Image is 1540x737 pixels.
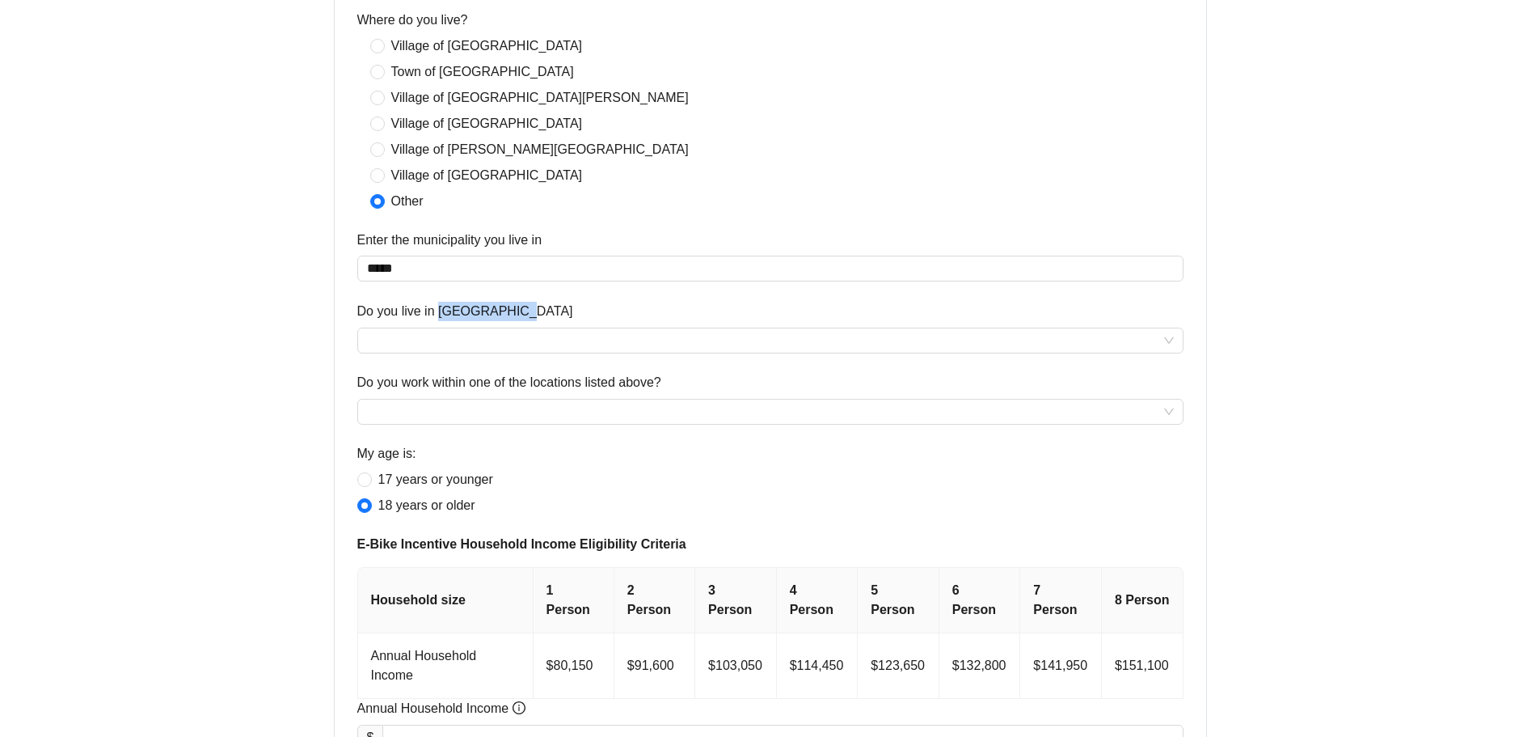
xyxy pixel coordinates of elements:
th: Household size [358,568,534,633]
td: Annual Household Income [358,633,534,699]
span: Village of [GEOGRAPHIC_DATA] [385,114,589,133]
input: Enter the municipality you live in [357,256,1183,282]
span: Village of [GEOGRAPHIC_DATA][PERSON_NAME] [385,88,695,108]
th: 4 Person [777,568,859,633]
td: $103,050 [695,633,777,699]
span: 17 years or younger [372,470,500,489]
span: E-Bike Incentive Household Income Eligibility Criteria [357,535,1183,554]
td: $141,950 [1020,633,1102,699]
td: $114,450 [777,633,859,699]
th: 2 Person [614,568,695,633]
span: Annual Household Income [357,699,525,718]
td: $132,800 [939,633,1021,699]
label: Do you live in Westchester County [357,302,573,321]
th: 8 Person [1102,568,1183,633]
th: 7 Person [1020,568,1102,633]
th: 6 Person [939,568,1021,633]
label: Do you work within one of the locations listed above? [357,373,661,392]
label: My age is: [357,444,416,464]
span: 18 years or older [372,496,482,515]
label: Where do you live? [357,11,468,30]
span: info-circle [513,701,525,714]
th: 5 Person [858,568,939,633]
td: $91,600 [614,633,695,699]
td: $123,650 [858,633,939,699]
span: Village of [PERSON_NAME][GEOGRAPHIC_DATA] [385,140,695,159]
th: 3 Person [695,568,777,633]
span: Other [385,192,430,211]
label: Enter the municipality you live in [357,231,542,250]
span: Village of [GEOGRAPHIC_DATA] [385,166,589,185]
span: Town of [GEOGRAPHIC_DATA] [385,62,580,82]
th: 1 Person [534,568,614,633]
td: $80,150 [534,633,614,699]
span: Village of [GEOGRAPHIC_DATA] [385,36,589,56]
td: $151,100 [1102,633,1183,699]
